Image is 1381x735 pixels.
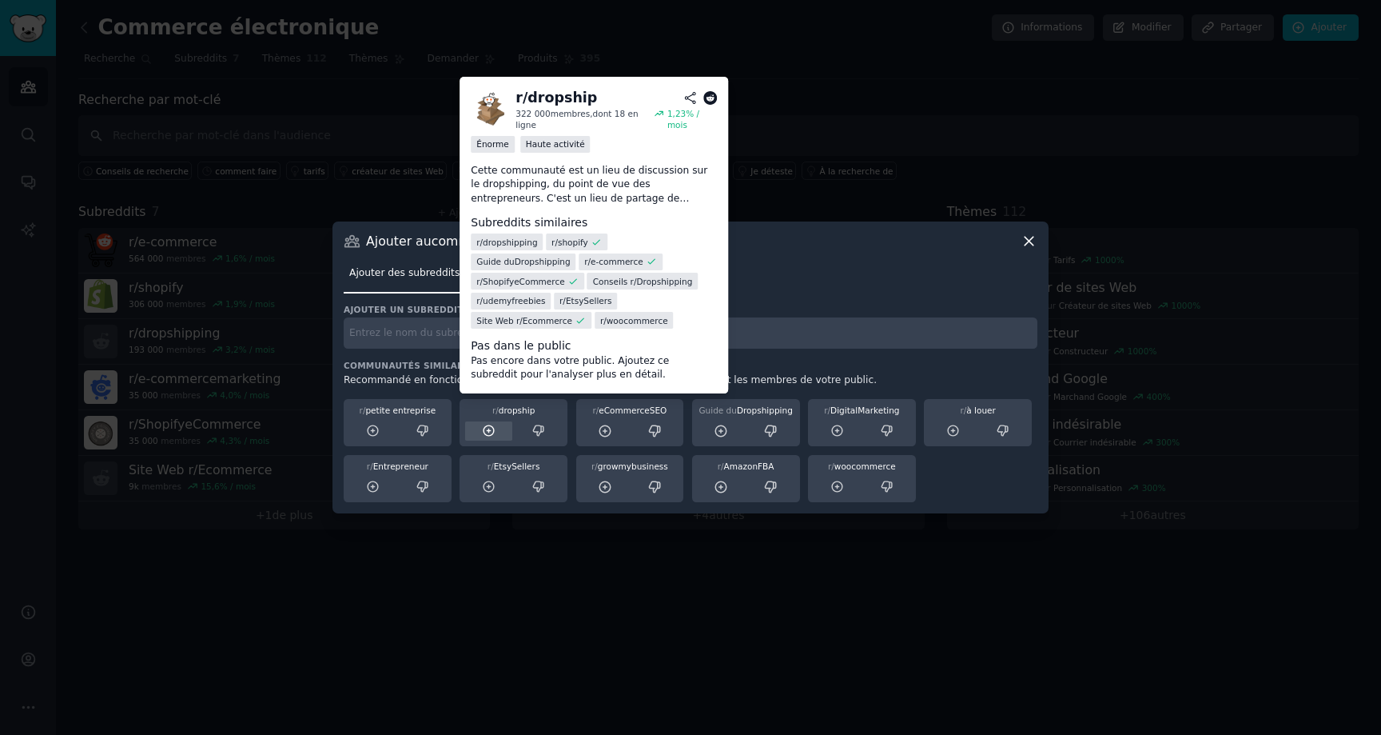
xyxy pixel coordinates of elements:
[551,109,593,118] font: membres,
[828,461,834,471] font: r/
[834,461,896,471] font: woocommerce
[523,316,572,326] font: Ecommerce
[607,316,668,326] font: woocommerce
[515,90,527,106] font: r/
[960,405,966,415] font: r/
[488,461,494,471] font: r/
[476,316,523,326] font: Site Web r/
[737,405,793,415] font: Dropshipping
[966,405,996,415] font: à louer
[349,267,460,278] font: Ajouter des subreddits
[584,257,591,266] font: r/
[366,234,432,249] font: Ajouter au
[476,139,509,149] font: Énorme
[471,339,571,352] font: Pas dans le public
[593,277,637,286] font: Conseils r/
[591,257,643,266] font: e-commerce
[344,261,465,294] a: Ajouter des subreddits
[591,461,598,471] font: r/
[360,405,366,415] font: r/
[724,461,774,471] font: AmazonFBA
[367,461,373,471] font: r/
[344,374,877,385] font: Recommandé en fonction des communautés auxquelles participent également les membres de votre public.
[551,238,558,247] font: r/
[526,139,585,149] font: Haute activité
[476,277,483,286] font: r/
[344,361,480,370] font: Communautés similaires
[667,109,699,130] font: % / mois
[566,296,612,306] font: EtsySellers
[492,405,499,415] font: r/
[344,318,1037,349] input: Entrez le nom du subreddit et appuyez sur Entrée
[471,216,587,229] font: Subreddits similaires
[527,90,597,106] font: dropship
[667,109,686,118] font: 1,23
[476,238,483,247] font: r/
[824,405,830,415] font: r/
[365,405,436,415] font: petite entreprise
[718,461,724,471] font: r/
[476,257,515,266] font: Guide du
[598,461,668,471] font: growmybusiness
[592,405,599,415] font: r/
[559,296,566,306] font: r/
[483,296,545,306] font: udemyfreebies
[599,405,667,415] font: eCommerceSEO
[471,355,669,381] font: Pas encore dans votre public. Ajoutez ce subreddit pour l'analyser plus en détail.
[600,316,607,326] font: r/
[471,92,504,126] img: dropship
[515,109,550,118] font: 322 000
[830,405,899,415] font: DigitalMarketing
[483,277,565,286] font: ShopifyeCommerce
[432,234,581,249] font: commerce électronique
[476,296,483,306] font: r/
[698,405,737,415] font: Guide du
[483,238,537,247] font: dropshipping
[344,305,511,314] font: Ajouter un subreddit par nom
[558,238,588,247] font: shopify
[499,405,535,415] font: dropship
[515,109,638,130] font: dont 18 en ligne
[471,165,707,246] font: Cette communauté est un lieu de discussion sur le dropshipping, du point de vue des entrepreneurs...
[494,461,540,471] font: EtsySellers
[373,461,428,471] font: Entrepreneur
[515,257,571,266] font: Dropshipping
[636,277,692,286] font: Dropshipping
